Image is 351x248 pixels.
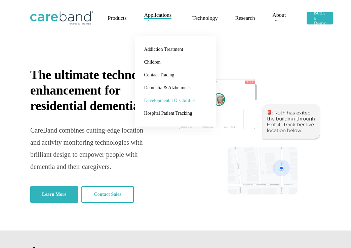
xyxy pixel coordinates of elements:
a: Research [235,15,255,21]
span: The ultimate technology enhancement for residential dementia care. [30,68,168,113]
a: Products [108,15,126,21]
a: Contact Sales [81,186,133,203]
span: Children [144,60,160,65]
span: Developmental Disabilities [144,98,195,103]
a: Addiction Treatment [142,43,209,56]
a: Hospital Patient Tracking [142,107,209,120]
span: Addiction Treatment [144,47,183,52]
span: Book a Demo [313,10,326,26]
span: Dementia & Alzheimer’s [144,85,191,90]
a: Book a Demo [307,10,333,26]
a: About [272,12,289,24]
span: Hospital Patient Tracking [144,111,192,116]
div: CareBand combines cutting-edge location and activity monitoring technologies with brilliant desig... [30,124,146,173]
span: Contact Sales [94,191,121,198]
a: Contact Tracing [142,69,209,81]
a: Developmental Disabilities [142,94,209,107]
a: Dementia & Alzheimer’s [142,81,209,94]
img: CareBand tracking system [179,79,321,195]
span: Applications [144,12,171,18]
span: About [272,12,286,18]
a: Technology [192,15,218,21]
span: Contact Tracing [144,72,174,77]
a: Learn More [30,186,78,203]
a: Children [142,56,209,69]
img: CareBand [30,11,93,25]
a: Applications [144,12,175,24]
span: Learn More [42,191,66,198]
